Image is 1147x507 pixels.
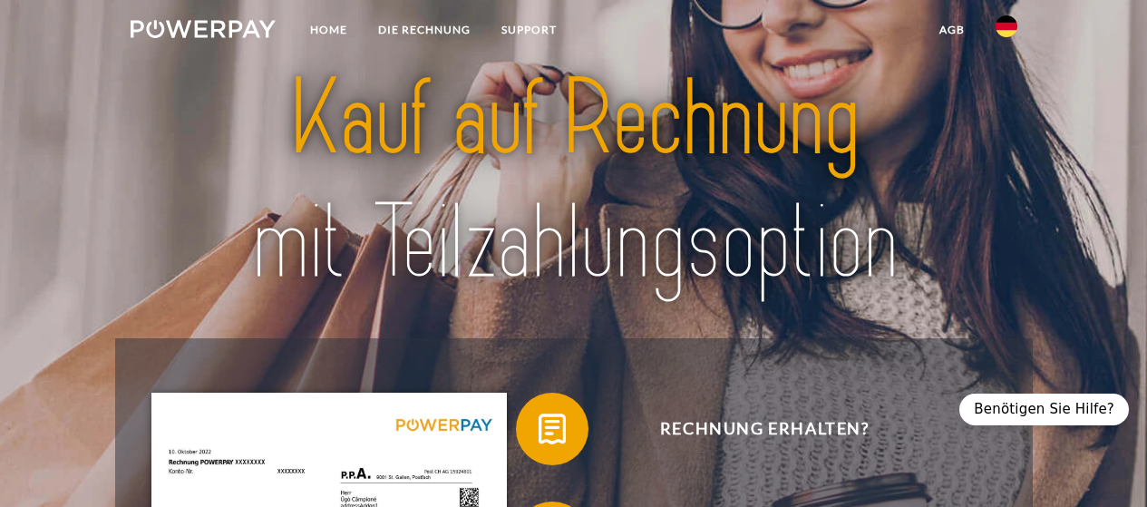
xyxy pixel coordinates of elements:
[174,51,974,311] img: title-powerpay_de.svg
[363,14,486,46] a: DIE RECHNUNG
[542,393,987,465] span: Rechnung erhalten?
[959,394,1129,425] div: Benötigen Sie Hilfe?
[516,393,987,465] button: Rechnung erhalten?
[131,20,277,38] img: logo-powerpay-white.svg
[530,406,575,452] img: qb_bill.svg
[486,14,572,46] a: SUPPORT
[295,14,363,46] a: Home
[924,14,980,46] a: agb
[996,15,1017,37] img: de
